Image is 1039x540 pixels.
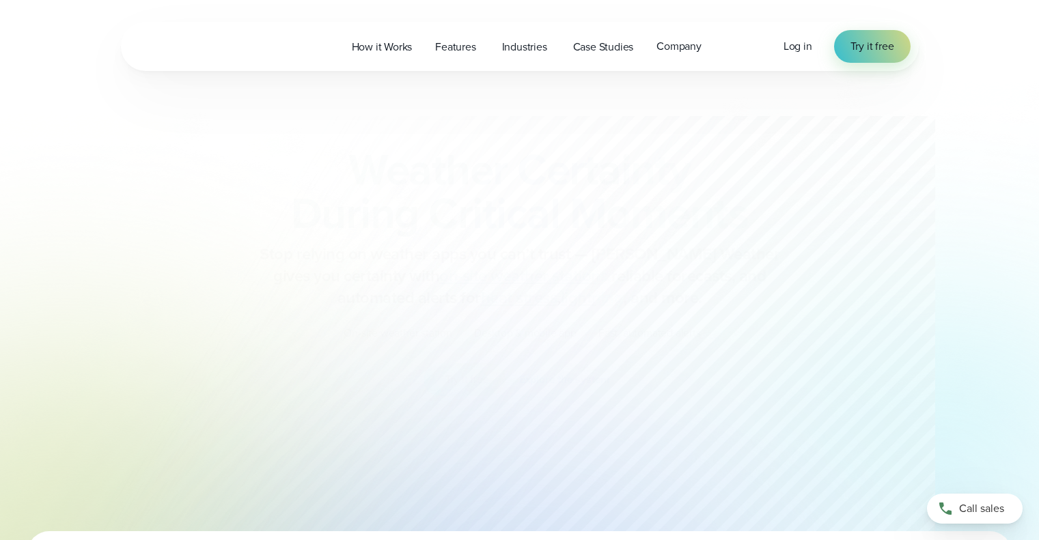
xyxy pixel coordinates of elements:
[784,38,812,54] span: Log in
[340,33,424,61] a: How it Works
[959,500,1004,517] span: Call sales
[352,39,413,55] span: How it Works
[850,38,894,55] span: Try it free
[784,38,812,55] a: Log in
[927,494,1023,524] a: Call sales
[656,38,702,55] span: Company
[435,39,475,55] span: Features
[834,30,911,63] a: Try it free
[502,39,547,55] span: Industries
[562,33,646,61] a: Case Studies
[573,39,634,55] span: Case Studies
